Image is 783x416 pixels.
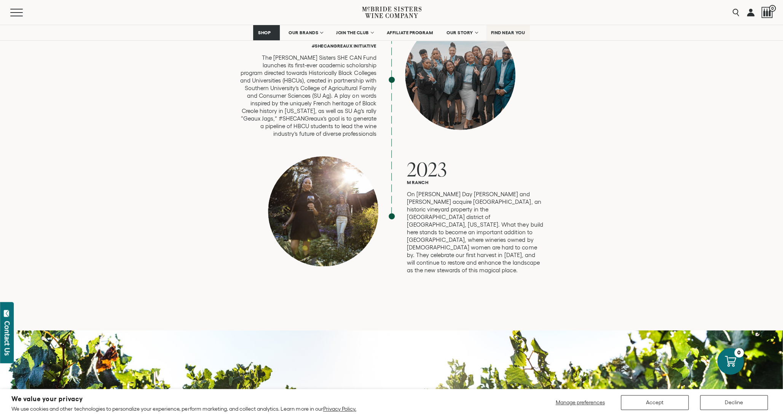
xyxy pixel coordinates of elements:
[258,30,271,35] span: SHOP
[555,399,604,405] span: Manage preferences
[491,30,525,35] span: FIND NEAR YOU
[447,30,473,35] span: OUR STORY
[11,405,356,412] p: We use cookies and other technologies to personalize your experience, perform marketing, and coll...
[700,395,768,410] button: Decline
[407,191,544,274] p: On [PERSON_NAME] Day [PERSON_NAME] and [PERSON_NAME] acquire [GEOGRAPHIC_DATA], an historic viney...
[442,25,482,40] a: OUR STORY
[551,395,609,410] button: Manage preferences
[289,30,318,35] span: OUR BRANDS
[239,43,376,48] h6: #SHECANGreaux Initiative
[407,180,544,185] h6: M Ranch
[284,25,327,40] a: OUR BRANDS
[382,25,438,40] a: AFFILIATE PROGRAM
[486,25,530,40] a: FIND NEAR YOU
[734,348,744,357] div: 0
[621,395,689,410] button: Accept
[253,25,280,40] a: SHOP
[3,321,11,356] div: Contact Us
[239,54,376,138] p: The [PERSON_NAME] Sisters SHE CAN Fund launches its first-ever academic scholarship program direc...
[336,30,369,35] span: JOIN THE CLUB
[407,156,447,182] span: 2023
[387,30,433,35] span: AFFILIATE PROGRAM
[769,5,776,12] span: 0
[11,396,356,402] h2: We value your privacy
[331,25,378,40] a: JOIN THE CLUB
[323,406,356,412] a: Privacy Policy.
[10,9,38,16] button: Mobile Menu Trigger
